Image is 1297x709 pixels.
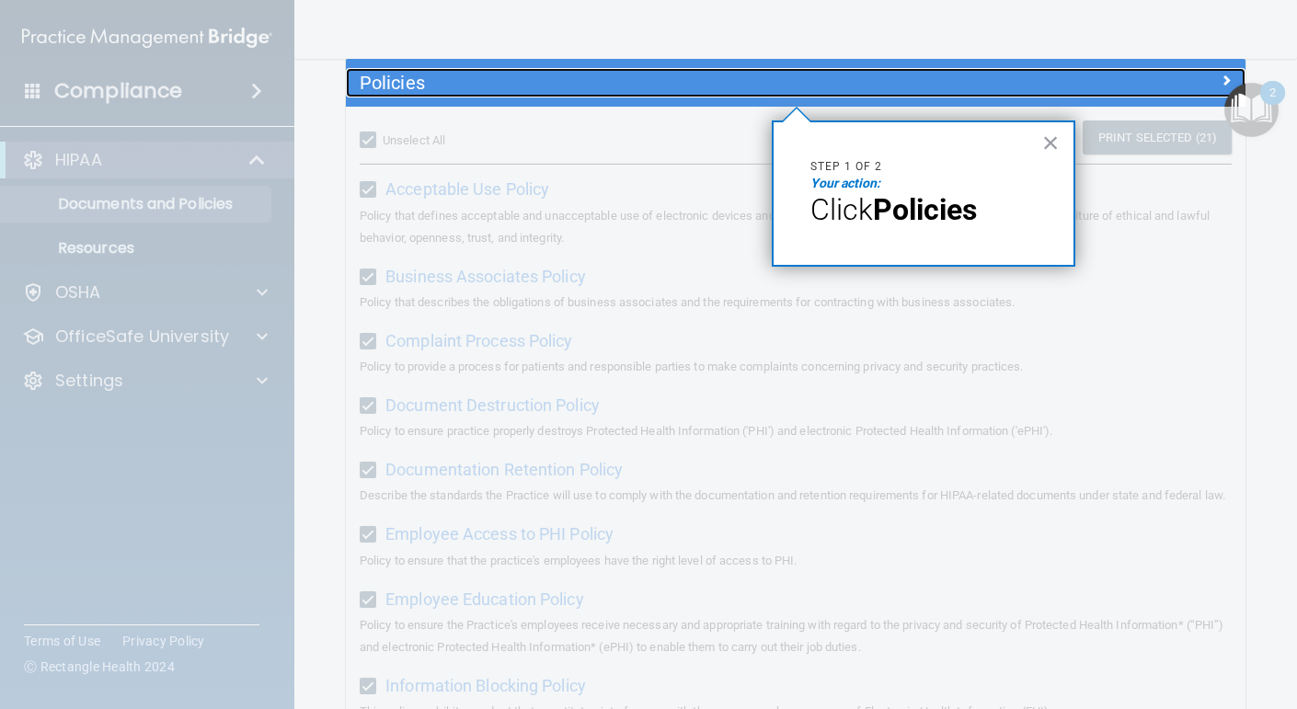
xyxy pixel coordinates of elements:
[1224,83,1279,137] button: Open Resource Center, 2 new notifications
[873,192,977,227] strong: Policies
[1042,128,1060,157] button: Close
[360,73,1007,93] h5: Policies
[810,176,880,190] em: Your action:
[810,192,873,227] span: Click
[810,159,1037,175] p: Step 1 of 2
